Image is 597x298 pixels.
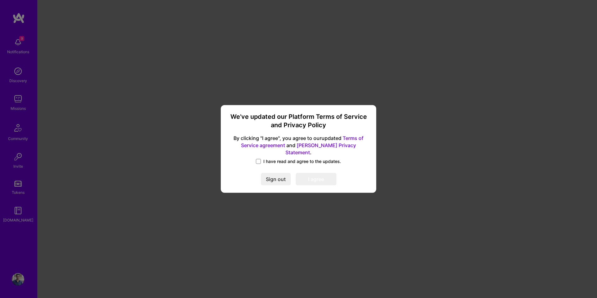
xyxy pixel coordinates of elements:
a: [PERSON_NAME] Privacy Statement [285,142,356,155]
span: I have read and agree to the updates. [263,158,341,165]
h3: We’ve updated our Platform Terms of Service and Privacy Policy [228,113,369,130]
span: By clicking "I agree", you agree to our updated and . [228,135,369,156]
button: I agree [296,173,336,185]
button: Sign out [261,173,291,185]
a: Terms of Service agreement [241,135,363,148]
